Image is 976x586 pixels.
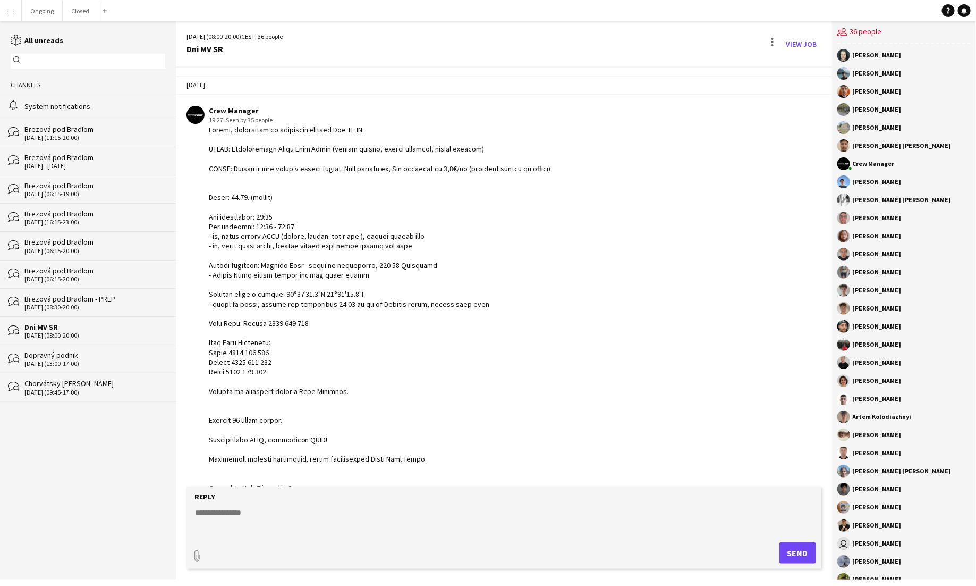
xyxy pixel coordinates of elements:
div: Dni MV SR [24,322,165,332]
div: Brezová pod Bradlom [24,124,165,134]
div: [DATE] - [DATE] [24,162,165,170]
div: [PERSON_NAME] [853,70,902,77]
div: Brezová pod Bradlom [24,181,165,190]
div: [PERSON_NAME] [853,378,902,384]
div: [PERSON_NAME] [853,323,902,330]
div: Crew Manager [209,106,553,115]
div: [PERSON_NAME] [PERSON_NAME] [853,143,952,149]
div: [PERSON_NAME] [853,287,902,294]
span: CEST [241,32,255,40]
div: [DATE] (06:15-20:00) [24,247,165,255]
button: Send [779,542,816,564]
div: Crew Manager [853,161,895,167]
div: System notifications [24,102,165,111]
a: View Job [782,36,821,53]
div: [DATE] [176,76,832,94]
label: Reply [194,492,215,501]
div: 36 people [837,21,971,44]
div: Brezová pod Bradlom [24,209,165,219]
div: [PERSON_NAME] [853,540,902,547]
div: [DATE] (08:00-20:00) [24,332,165,339]
div: [DATE] (08:00-20:00) | 36 people [186,32,283,41]
div: [PERSON_NAME] [853,179,902,185]
div: [DATE] (16:15-23:00) [24,219,165,226]
div: [PERSON_NAME] [853,251,902,257]
div: [PERSON_NAME] [853,486,902,492]
div: Brezová pod Bradlom [24,266,165,275]
div: [PERSON_NAME] [853,576,902,583]
div: [PERSON_NAME] [PERSON_NAME] [853,197,952,203]
div: [DATE] (09:45-17:00) [24,389,165,396]
div: [PERSON_NAME] [853,215,902,221]
div: [PERSON_NAME] [853,359,902,366]
div: [PERSON_NAME] [853,106,902,113]
button: Ongoing [22,1,63,21]
div: [PERSON_NAME] [853,341,902,348]
div: 19:27 [209,115,553,125]
div: [PERSON_NAME] [853,233,902,239]
div: [DATE] (06:15-19:00) [24,190,165,198]
div: Dopravný podnik [24,350,165,360]
div: [DATE] (13:00-17:00) [24,360,165,367]
div: [PERSON_NAME] [853,432,902,438]
div: [DATE] (08:30-20:00) [24,304,165,311]
span: · Seen by 35 people [223,116,273,124]
div: Loremi, dolorsitam co adipiscin elitsed Doe TE IN: UTLAB: Etdoloremagn Aliqu Enim Admin (veniam q... [209,125,553,493]
div: Brezová pod Bradlom [24,153,165,162]
div: [PERSON_NAME] [853,269,902,275]
div: [PERSON_NAME] [853,88,902,95]
div: [PERSON_NAME] [853,450,902,456]
div: [PERSON_NAME] [853,558,902,565]
div: [PERSON_NAME] [853,124,902,131]
div: [DATE] (06:15-20:00) [24,275,165,283]
div: [DATE] (11:15-20:00) [24,134,165,141]
div: [PERSON_NAME] [853,396,902,402]
div: Chorvátsky [PERSON_NAME] [24,379,165,388]
div: Brezová pod Bradlom [24,237,165,247]
div: [PERSON_NAME] [PERSON_NAME] [853,468,952,474]
div: Brezová pod Bradlom - PREP [24,294,165,304]
div: Dni MV SR [186,44,283,54]
div: Artem Kolodiazhnyi [853,414,912,420]
div: [PERSON_NAME] [853,52,902,58]
div: [PERSON_NAME] [853,522,902,529]
button: Closed [63,1,98,21]
div: [PERSON_NAME] [853,305,902,312]
div: [PERSON_NAME] [853,504,902,510]
a: All unreads [11,36,63,45]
